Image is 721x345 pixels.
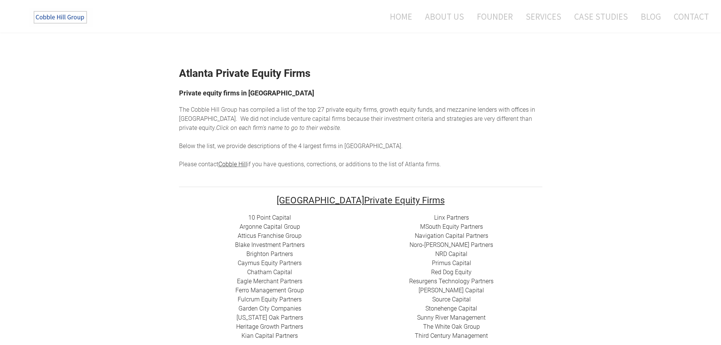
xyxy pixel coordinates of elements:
[179,89,314,97] font: Private equity firms in [GEOGRAPHIC_DATA]
[409,278,494,285] a: ​Resurgens Technology Partners
[216,124,341,131] em: Click on each firm's name to go to their website.
[568,6,634,27] a: Case Studies
[179,105,542,169] div: he top 27 private equity firms, growth equity funds, and mezzanine lenders with offices in [GEOGR...
[419,287,484,294] a: [PERSON_NAME] Capital
[179,67,310,80] strong: Atlanta Private Equity Firms
[415,232,488,239] a: Navigation Capital Partners
[277,195,445,206] font: Private Equity Firms
[237,314,303,321] a: [US_STATE] Oak Partners
[417,314,486,321] a: Sunny River Management
[238,232,302,239] a: Atticus Franchise Group
[29,8,93,27] img: The Cobble Hill Group LLC
[241,332,298,339] a: ​Kian Capital Partners
[431,269,472,276] a: Red Dog Equity
[240,223,300,230] a: Argonne Capital Group
[423,323,480,330] a: The White Oak Group
[432,296,471,303] a: Source Capital
[235,241,305,248] a: Blake Investment Partners
[471,6,519,27] a: Founder
[179,161,441,168] span: Please contact if you have questions, corrections, or additions to the list of Atlanta firms.
[247,269,292,276] a: Chatham Capital
[415,332,488,339] a: Third Century Management
[635,6,666,27] a: Blog
[410,241,493,248] a: Noro-[PERSON_NAME] Partners
[246,250,293,258] a: Brighton Partners
[235,287,304,294] a: Ferro Management Group
[218,161,247,168] a: Cobble Hill
[236,323,303,330] a: Heritage Growth Partners
[238,305,301,312] a: Garden City Companies
[179,106,299,113] span: The Cobble Hill Group has compiled a list of t
[277,195,364,206] font: [GEOGRAPHIC_DATA]
[237,278,302,285] a: Eagle Merchant Partners
[179,115,532,131] span: enture capital firms because their investment criteria and strategies are very different than pri...
[425,305,477,312] a: Stonehenge Capital
[435,250,467,258] a: NRD Capital
[668,6,709,27] a: Contact
[434,214,469,221] a: Linx Partners
[238,296,302,303] a: Fulcrum Equity Partners​​
[420,223,483,230] a: MSouth Equity Partners
[248,214,291,221] a: 10 Point Capital
[432,259,471,267] a: Primus Capital
[361,213,542,340] div: ​
[419,6,470,27] a: About Us
[520,6,567,27] a: Services
[378,6,418,27] a: Home
[238,259,302,267] a: Caymus Equity Partners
